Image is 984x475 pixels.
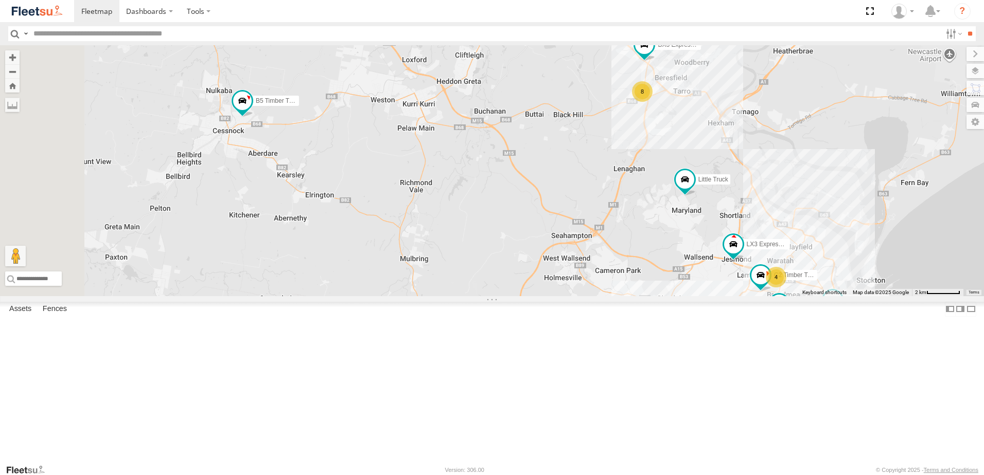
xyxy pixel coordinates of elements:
[10,4,64,18] img: fleetsu-logo-horizontal.svg
[22,26,30,41] label: Search Query
[747,241,793,248] span: LX3 Express Ute
[954,3,971,20] i: ?
[5,79,20,93] button: Zoom Home
[766,267,786,287] div: 4
[802,289,847,296] button: Keyboard shortcuts
[942,26,964,41] label: Search Filter Options
[915,289,926,295] span: 2 km
[6,465,53,475] a: Visit our Website
[955,302,965,317] label: Dock Summary Table to the Right
[632,81,653,102] div: 8
[853,289,909,295] span: Map data ©2025 Google
[967,115,984,129] label: Map Settings
[445,467,484,473] div: Version: 306.00
[774,272,819,279] span: C2 Timber Truck
[5,50,20,64] button: Zoom in
[945,302,955,317] label: Dock Summary Table to the Left
[38,302,72,316] label: Fences
[924,467,978,473] a: Terms and Conditions
[5,98,20,112] label: Measure
[658,42,705,49] span: BX3 Express Ute
[876,467,978,473] div: © Copyright 2025 -
[888,4,918,19] div: Matt Curtis
[969,290,979,295] a: Terms (opens in new tab)
[256,97,301,104] span: B5 Timber Truck
[5,246,26,266] button: Drag Pegman onto the map to open Street View
[698,176,728,183] span: Little Truck
[5,64,20,79] button: Zoom out
[4,302,37,316] label: Assets
[966,302,976,317] label: Hide Summary Table
[912,289,963,296] button: Map Scale: 2 km per 62 pixels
